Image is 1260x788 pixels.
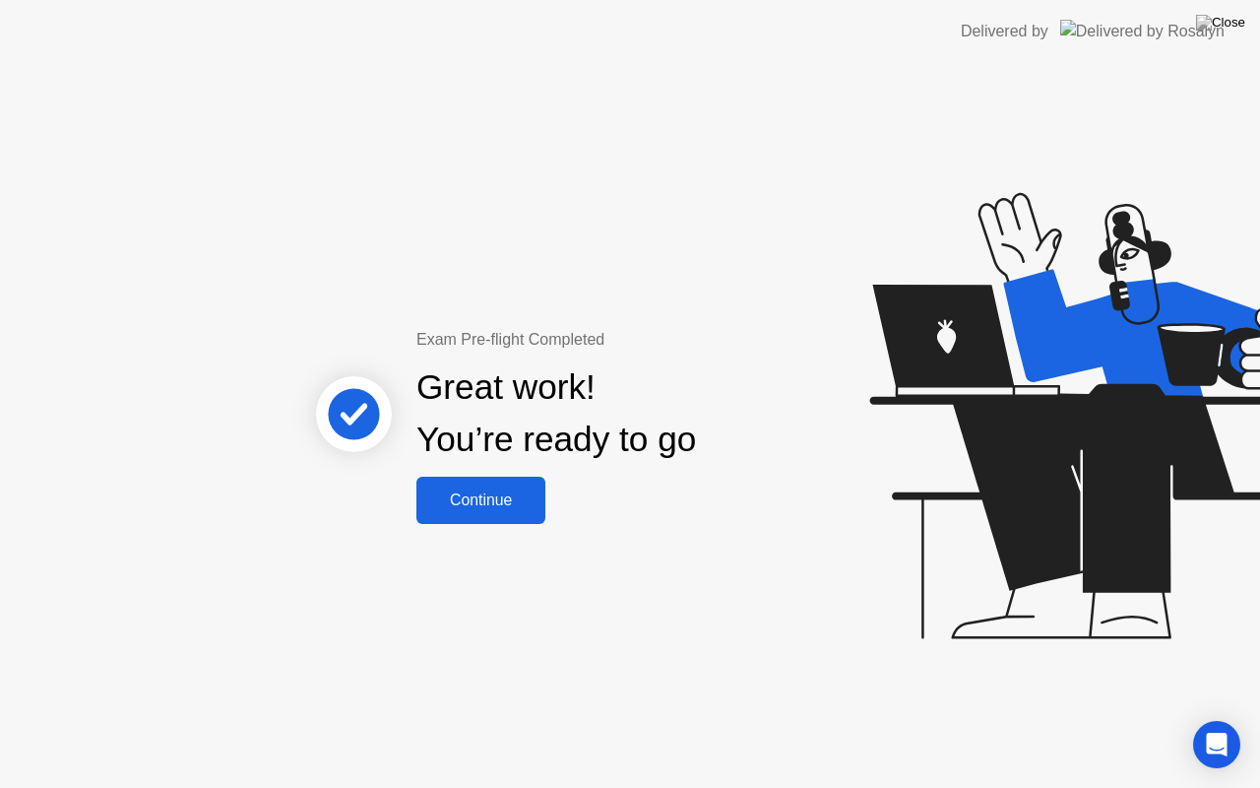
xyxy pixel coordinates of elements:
div: Exam Pre-flight Completed [416,328,823,352]
button: Continue [416,477,545,524]
img: Delivered by Rosalyn [1060,20,1225,42]
div: Great work! You’re ready to go [416,361,696,466]
div: Delivered by [961,20,1048,43]
img: Close [1196,15,1245,31]
div: Open Intercom Messenger [1193,721,1240,768]
div: Continue [422,492,539,509]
